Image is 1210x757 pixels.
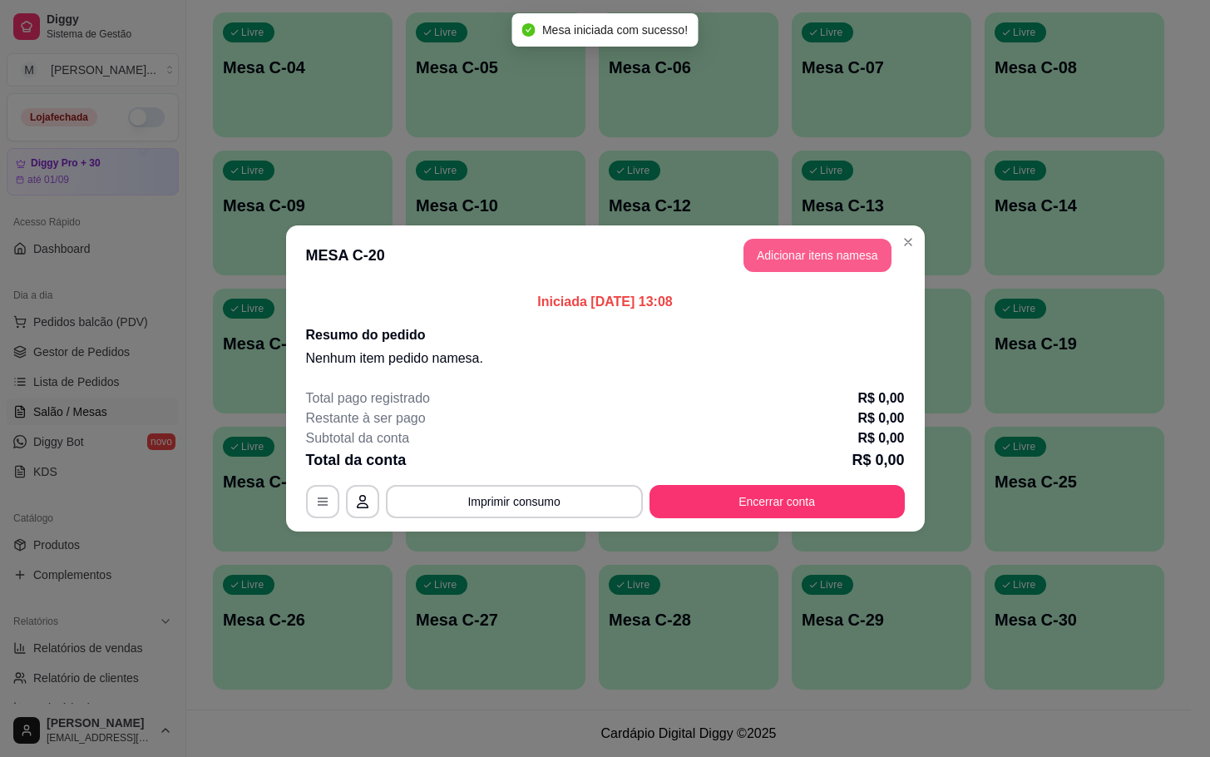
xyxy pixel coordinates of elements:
[895,229,921,255] button: Close
[306,388,430,408] p: Total pago registrado
[306,292,905,312] p: Iniciada [DATE] 13:08
[386,485,643,518] button: Imprimir consumo
[306,325,905,345] h2: Resumo do pedido
[857,388,904,408] p: R$ 0,00
[286,225,925,285] header: MESA C-20
[306,428,410,448] p: Subtotal da conta
[522,23,536,37] span: check-circle
[306,408,426,428] p: Restante à ser pago
[649,485,905,518] button: Encerrar conta
[743,239,891,272] button: Adicionar itens namesa
[306,349,905,369] p: Nenhum item pedido na mesa .
[857,428,904,448] p: R$ 0,00
[542,23,688,37] span: Mesa iniciada com sucesso!
[306,448,407,472] p: Total da conta
[852,448,904,472] p: R$ 0,00
[857,408,904,428] p: R$ 0,00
